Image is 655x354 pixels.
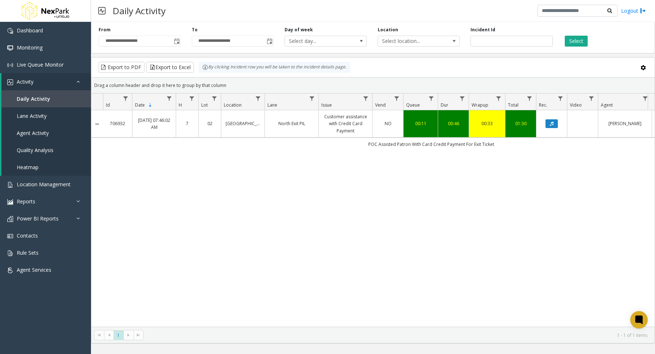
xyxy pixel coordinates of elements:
[137,117,171,131] a: [DATE] 07:46:02 AM
[17,61,64,68] span: Live Queue Monitor
[17,215,59,222] span: Power BI Reports
[457,94,467,103] a: Dur Filter Menu
[107,120,128,127] a: 706932
[180,120,194,127] a: 7
[17,266,51,273] span: Agent Services
[361,94,371,103] a: Issue Filter Menu
[377,120,399,127] a: NO
[508,102,519,108] span: Total
[426,94,436,103] a: Queue Filter Menu
[323,113,368,134] a: Customer assistance with Credit Card Payment
[603,120,647,127] a: [PERSON_NAME]
[164,94,174,103] a: Date Filter Menu
[17,27,43,34] span: Dashboard
[17,249,39,256] span: Rule Sets
[17,198,35,205] span: Reports
[121,94,131,103] a: Id Filter Menu
[570,102,582,108] span: Video
[269,120,314,127] a: North Exit PIL
[307,94,317,103] a: Lane Filter Menu
[17,232,38,239] span: Contacts
[441,102,448,108] span: Dur
[99,62,144,73] button: Export to PDF
[114,330,123,340] span: Page 1
[7,216,13,222] img: 'icon'
[7,199,13,205] img: 'icon'
[192,27,198,33] label: To
[7,79,13,85] img: 'icon'
[510,120,532,127] a: 01:30
[472,102,488,108] span: Wrapup
[525,94,535,103] a: Total Filter Menu
[1,107,91,124] a: Lane Activity
[285,36,350,46] span: Select day...
[172,36,180,46] span: Toggle popup
[135,102,145,108] span: Date
[7,267,13,273] img: 'icon'
[408,120,433,127] a: 00:11
[1,90,91,107] a: Daily Activity
[392,94,402,103] a: Vend Filter Menu
[7,28,13,34] img: 'icon'
[1,124,91,142] a: Agent Activity
[187,94,197,103] a: H Filter Menu
[7,182,13,188] img: 'icon'
[147,102,153,108] span: Sortable
[406,102,420,108] span: Queue
[17,78,33,85] span: Activity
[224,102,242,108] span: Location
[199,62,350,73] div: By clicking Incident row you will be taken to the incident details page.
[91,94,655,327] div: Data table
[17,181,71,188] span: Location Management
[378,36,443,46] span: Select location...
[494,94,504,103] a: Wrapup Filter Menu
[226,120,260,127] a: [GEOGRAPHIC_DATA]
[1,159,91,176] a: Heatmap
[539,102,547,108] span: Rec.
[17,44,43,51] span: Monitoring
[106,102,110,108] span: Id
[265,36,273,46] span: Toggle popup
[621,7,646,15] a: Logout
[17,95,50,102] span: Daily Activity
[601,102,613,108] span: Agent
[17,112,47,119] span: Lane Activity
[471,27,495,33] label: Incident Id
[285,27,313,33] label: Day of week
[321,102,332,108] span: Issue
[99,27,111,33] label: From
[146,62,194,73] button: Export to Excel
[98,2,106,20] img: pageIcon
[7,233,13,239] img: 'icon'
[385,120,392,127] span: NO
[640,94,650,103] a: Agent Filter Menu
[556,94,565,103] a: Rec. Filter Menu
[375,102,386,108] span: Vend
[7,250,13,256] img: 'icon'
[210,94,219,103] a: Lot Filter Menu
[267,102,277,108] span: Lane
[442,120,464,127] a: 00:46
[17,147,53,154] span: Quality Analysis
[203,120,217,127] a: 02
[148,332,647,338] kendo-pager-info: 1 - 1 of 1 items
[253,94,263,103] a: Location Filter Menu
[201,102,208,108] span: Lot
[109,2,169,20] h3: Daily Activity
[565,36,588,47] button: Select
[7,45,13,51] img: 'icon'
[1,142,91,159] a: Quality Analysis
[587,94,596,103] a: Video Filter Menu
[640,7,646,15] img: logout
[378,27,398,33] label: Location
[1,73,91,90] a: Activity
[17,164,39,171] span: Heatmap
[202,64,208,70] img: infoIcon.svg
[91,121,103,127] a: Collapse Details
[179,102,182,108] span: H
[473,120,501,127] a: 00:33
[17,130,49,136] span: Agent Activity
